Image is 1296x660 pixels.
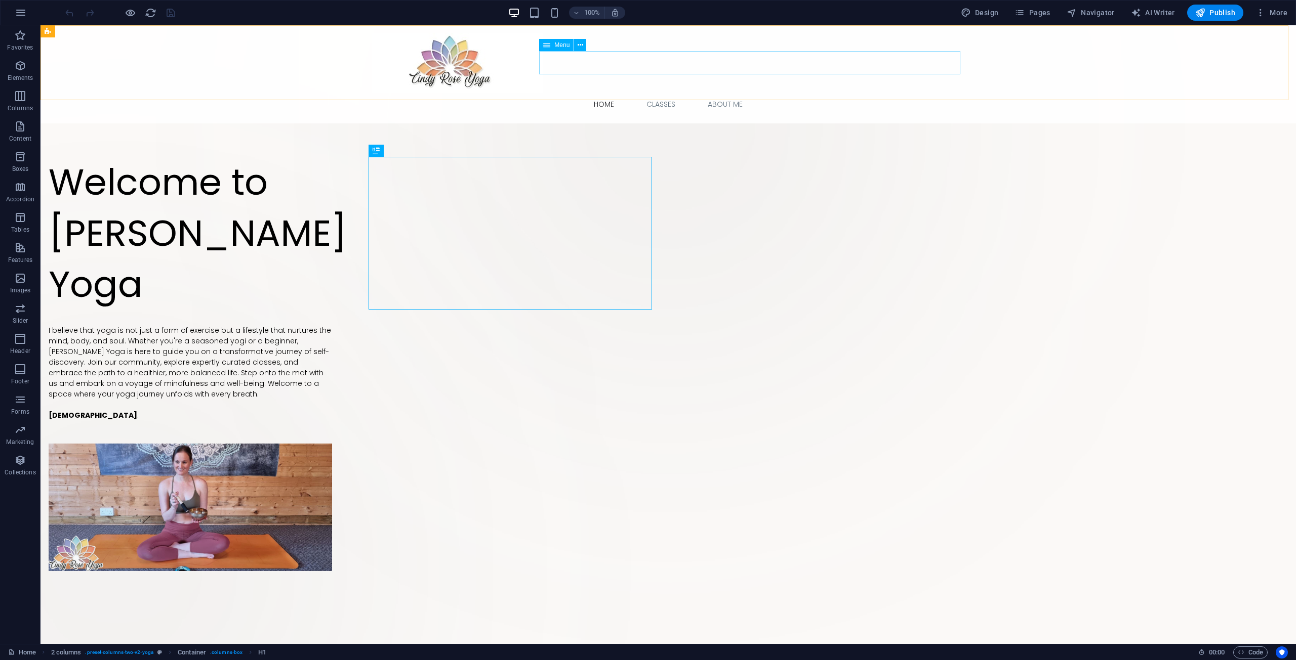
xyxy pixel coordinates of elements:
[8,104,33,112] p: Columns
[1187,5,1243,21] button: Publish
[8,646,36,658] a: Click to cancel selection. Double-click to open Pages
[1063,5,1119,21] button: Navigator
[611,8,620,17] i: On resize automatically adjust zoom level to fit chosen device.
[11,226,29,234] p: Tables
[957,5,1003,21] div: Design (Ctrl+Alt+Y)
[10,347,30,355] p: Header
[1010,5,1054,21] button: Pages
[569,7,605,19] button: 100%
[1198,646,1225,658] h6: Session time
[11,408,29,416] p: Forms
[8,256,32,264] p: Features
[12,165,29,173] p: Boxes
[9,135,31,143] p: Content
[51,646,267,658] nav: breadcrumb
[124,7,136,19] button: Click here to leave preview mode and continue editing
[1209,646,1225,658] span: 00 00
[5,468,35,476] p: Collections
[85,646,153,658] span: . preset-columns-two-v2-yoga
[1015,8,1050,18] span: Pages
[22,419,72,433] span: Add elements
[961,8,999,18] span: Design
[10,286,31,294] p: Images
[145,7,156,19] i: Reload page
[1195,8,1235,18] span: Publish
[1127,5,1179,21] button: AI Writer
[6,438,34,446] p: Marketing
[1255,8,1287,18] span: More
[11,377,29,385] p: Footer
[584,7,600,19] h6: 100%
[1233,646,1268,658] button: Code
[51,646,82,658] span: Click to select. Double-click to edit
[258,646,266,658] span: Click to select. Double-click to edit
[554,42,570,48] span: Menu
[178,646,206,658] span: Click to select. Double-click to edit
[6,195,34,203] p: Accordion
[13,317,28,325] p: Slider
[76,419,132,433] span: Paste clipboard
[1131,8,1175,18] span: AI Writer
[7,43,33,52] p: Favorites
[1067,8,1115,18] span: Navigator
[1251,5,1291,21] button: More
[144,7,156,19] button: reload
[957,5,1003,21] button: Design
[8,74,33,82] p: Elements
[157,649,162,655] i: This element is a customizable preset
[1276,646,1288,658] button: Usercentrics
[210,646,242,658] span: . columns-box
[1216,648,1218,656] span: :
[1238,646,1263,658] span: Code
